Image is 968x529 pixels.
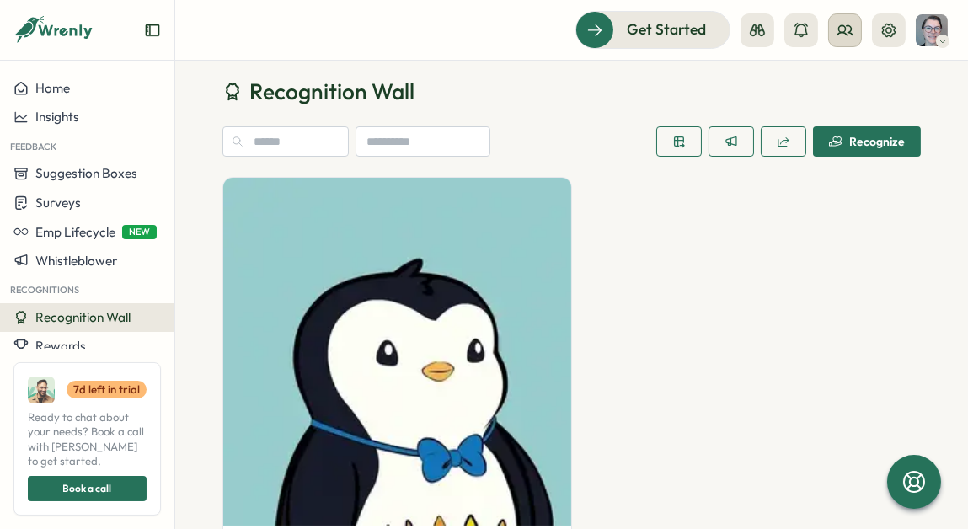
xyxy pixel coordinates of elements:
img: Jenny Munson [916,14,948,46]
span: Surveys [35,195,81,211]
span: Emp Lifecycle [35,224,115,240]
span: Recognition Wall [249,77,414,106]
button: Recognize [813,126,921,157]
button: Expand sidebar [144,22,161,39]
span: Whistleblower [35,253,117,269]
a: 7d left in trial [67,381,147,399]
span: Insights [35,109,79,125]
button: Book a call [28,476,147,501]
img: Recognition Image [223,178,571,526]
span: Home [35,80,70,96]
span: Get Started [627,19,706,40]
span: Recognition Wall [35,309,131,325]
img: Ali Khan [28,377,55,403]
span: Suggestion Boxes [35,165,137,181]
span: Rewards [35,338,86,354]
span: NEW [122,225,157,239]
span: Book a call [63,477,112,500]
span: Ready to chat about your needs? Book a call with [PERSON_NAME] to get started. [28,410,147,469]
div: Recognize [829,135,905,148]
button: Get Started [575,11,730,48]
